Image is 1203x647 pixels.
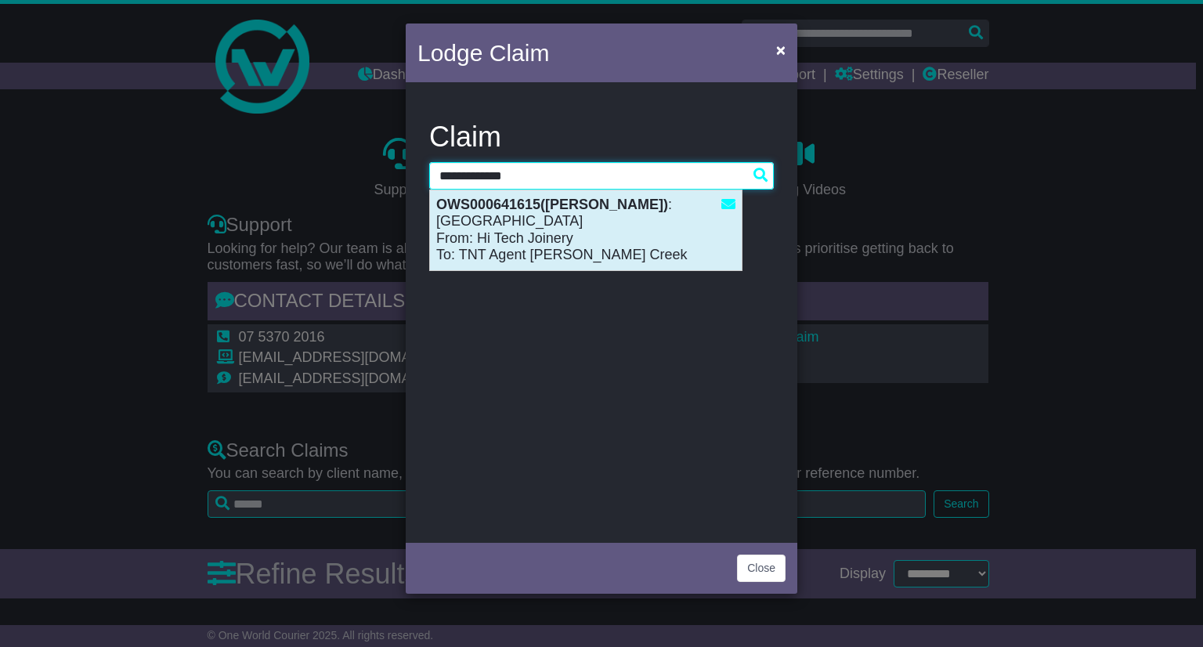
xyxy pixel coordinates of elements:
button: Close [768,34,793,66]
div: : [GEOGRAPHIC_DATA] From: Hi Tech Joinery To: TNT Agent [PERSON_NAME] Creek [430,190,742,270]
strong: OWS000641615([PERSON_NAME]) [436,197,668,212]
h3: Claim [429,121,774,153]
span: × [776,41,786,59]
h4: Lodge Claim [417,35,549,70]
button: Close [737,555,786,582]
